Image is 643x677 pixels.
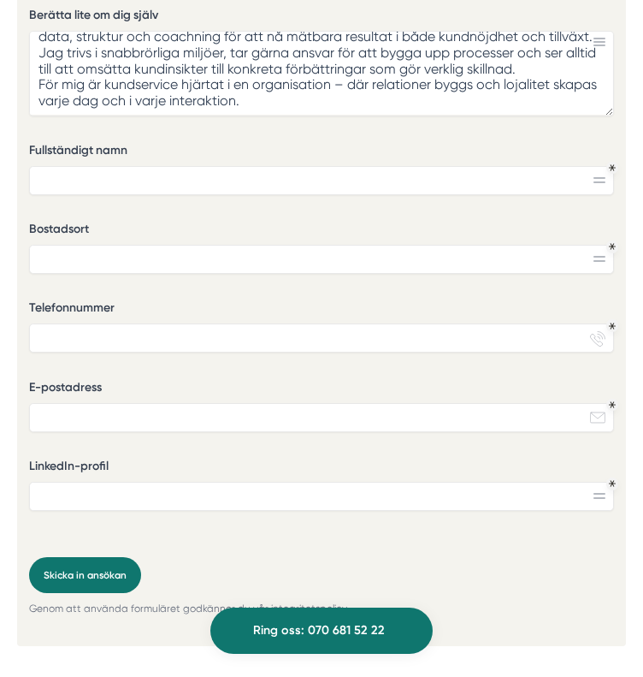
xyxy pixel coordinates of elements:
[29,142,615,163] label: Fullständigt namn
[29,221,615,242] label: Bostadsort
[609,323,616,330] div: Obligatoriskt
[609,164,616,171] div: Obligatoriskt
[253,621,385,641] span: Ring oss: 070 681 52 22
[29,557,141,594] button: Skicka in ansökan
[29,300,615,321] label: Telefonnummer
[609,480,616,487] div: Obligatoriskt
[29,602,615,616] p: Genom att använda formuläret godkänner du vår integritetspolicy.
[210,608,433,654] a: Ring oss: 070 681 52 22
[609,243,616,250] div: Obligatoriskt
[609,401,616,408] div: Obligatoriskt
[29,7,615,28] label: Berätta lite om dig själv
[29,458,615,479] label: LinkedIn-profil
[29,379,615,401] label: E-postadress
